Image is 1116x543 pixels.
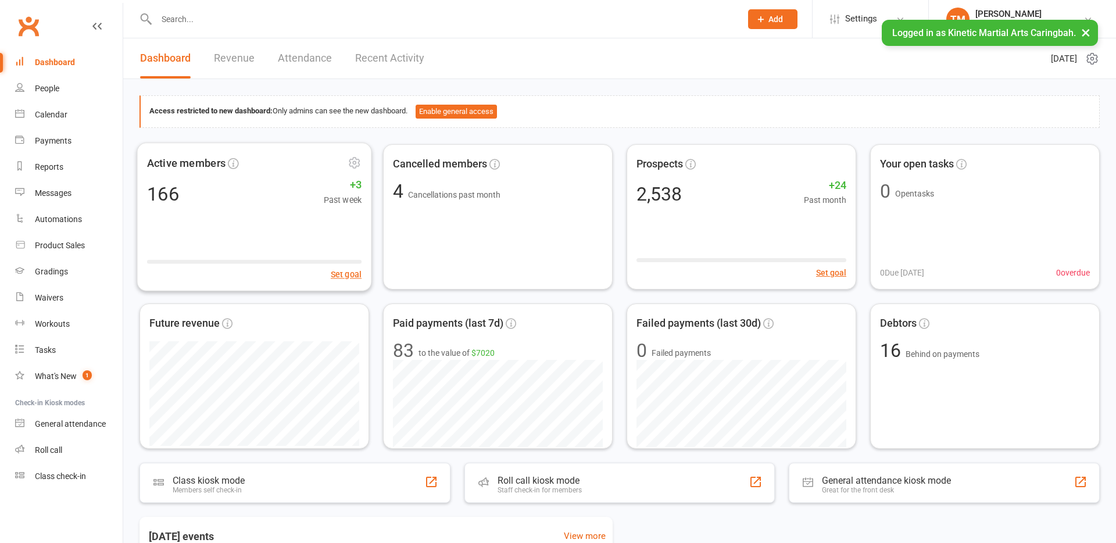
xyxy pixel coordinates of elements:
[35,345,56,355] div: Tasks
[35,293,63,302] div: Waivers
[895,189,934,198] span: Open tasks
[214,38,255,78] a: Revenue
[15,259,123,285] a: Gradings
[822,475,951,486] div: General attendance kiosk mode
[564,529,606,543] a: View more
[35,371,77,381] div: What's New
[408,190,500,199] span: Cancellations past month
[35,471,86,481] div: Class check-in
[393,315,503,332] span: Paid payments (last 7d)
[1075,20,1096,45] button: ×
[35,419,106,428] div: General attendance
[748,9,797,29] button: Add
[880,340,906,362] span: 16
[393,180,408,202] span: 4
[975,19,1083,30] div: Kinetic Martial Arts Caringbah
[35,162,63,172] div: Reports
[15,463,123,490] a: Class kiosk mode
[355,38,424,78] a: Recent Activity
[15,180,123,206] a: Messages
[35,110,67,119] div: Calendar
[471,348,495,358] span: $7020
[946,8,970,31] div: TM
[498,475,582,486] div: Roll call kiosk mode
[35,215,82,224] div: Automations
[15,76,123,102] a: People
[35,136,71,145] div: Payments
[15,411,123,437] a: General attendance kiosk mode
[149,315,220,332] span: Future revenue
[35,267,68,276] div: Gradings
[83,370,92,380] span: 1
[15,233,123,259] a: Product Sales
[15,49,123,76] a: Dashboard
[892,27,1076,38] span: Logged in as Kinetic Martial Arts Caringbah.
[498,486,582,494] div: Staff check-in for members
[804,194,846,206] span: Past month
[14,12,43,41] a: Clubworx
[35,84,59,93] div: People
[149,105,1090,119] div: Only admins can see the new dashboard.
[149,106,273,115] strong: Access restricted to new dashboard:
[975,9,1083,19] div: [PERSON_NAME]
[636,156,683,173] span: Prospects
[173,486,245,494] div: Members self check-in
[35,319,70,328] div: Workouts
[845,6,877,32] span: Settings
[15,128,123,154] a: Payments
[636,341,647,360] div: 0
[324,176,362,193] span: +3
[393,341,414,360] div: 83
[35,188,71,198] div: Messages
[15,363,123,390] a: What's New1
[331,267,362,281] button: Set goal
[822,486,951,494] div: Great for the front desk
[880,315,917,332] span: Debtors
[15,154,123,180] a: Reports
[35,58,75,67] div: Dashboard
[15,311,123,337] a: Workouts
[419,346,495,359] span: to the value of
[324,193,362,206] span: Past week
[636,315,761,332] span: Failed payments (last 30d)
[15,206,123,233] a: Automations
[173,475,245,486] div: Class kiosk mode
[804,177,846,194] span: +24
[147,155,226,172] span: Active members
[768,15,783,24] span: Add
[15,337,123,363] a: Tasks
[880,266,924,279] span: 0 Due [DATE]
[1056,266,1090,279] span: 0 overdue
[147,184,179,203] div: 166
[906,349,979,359] span: Behind on payments
[416,105,497,119] button: Enable general access
[35,241,85,250] div: Product Sales
[1051,52,1077,66] span: [DATE]
[153,11,733,27] input: Search...
[636,185,682,203] div: 2,538
[15,437,123,463] a: Roll call
[880,156,954,173] span: Your open tasks
[15,102,123,128] a: Calendar
[35,445,62,455] div: Roll call
[652,346,711,359] span: Failed payments
[15,285,123,311] a: Waivers
[880,182,890,201] div: 0
[140,38,191,78] a: Dashboard
[816,266,846,279] button: Set goal
[393,156,487,173] span: Cancelled members
[278,38,332,78] a: Attendance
